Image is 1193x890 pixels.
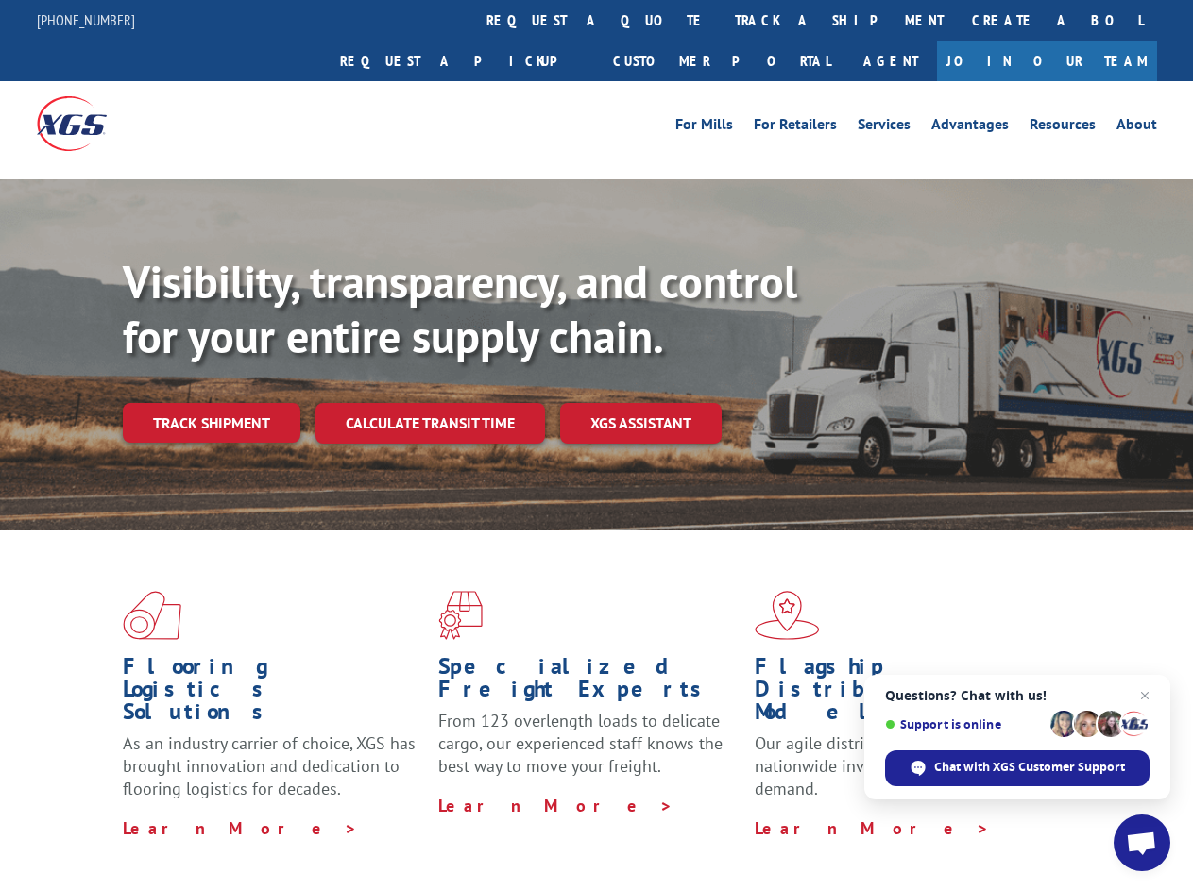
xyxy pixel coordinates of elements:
span: Questions? Chat with us! [885,688,1150,703]
a: XGS ASSISTANT [560,403,722,444]
a: Request a pickup [326,41,599,81]
a: Services [858,117,911,138]
img: xgs-icon-flagship-distribution-model-red [755,591,820,640]
h1: Specialized Freight Experts [438,655,740,710]
a: Track shipment [123,403,300,443]
a: Customer Portal [599,41,844,81]
a: Advantages [931,117,1009,138]
span: Chat with XGS Customer Support [885,750,1150,786]
a: About [1116,117,1157,138]
span: Our agile distribution network gives you nationwide inventory management on demand. [755,732,1050,799]
span: Chat with XGS Customer Support [934,759,1125,776]
a: Calculate transit time [315,403,545,444]
h1: Flooring Logistics Solutions [123,655,424,732]
h1: Flagship Distribution Model [755,655,1056,732]
a: For Mills [675,117,733,138]
a: Agent [844,41,937,81]
a: Join Our Team [937,41,1157,81]
a: [PHONE_NUMBER] [37,10,135,29]
a: Open chat [1114,814,1170,871]
p: From 123 overlength loads to delicate cargo, our experienced staff knows the best way to move you... [438,710,740,794]
img: xgs-icon-focused-on-flooring-red [438,591,483,640]
span: Support is online [885,717,1044,731]
a: Learn More > [755,817,990,839]
a: Resources [1030,117,1096,138]
a: For Retailers [754,117,837,138]
span: As an industry carrier of choice, XGS has brought innovation and dedication to flooring logistics... [123,732,416,799]
a: Learn More > [123,817,358,839]
img: xgs-icon-total-supply-chain-intelligence-red [123,591,181,640]
a: Learn More > [438,795,673,816]
b: Visibility, transparency, and control for your entire supply chain. [123,252,797,365]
